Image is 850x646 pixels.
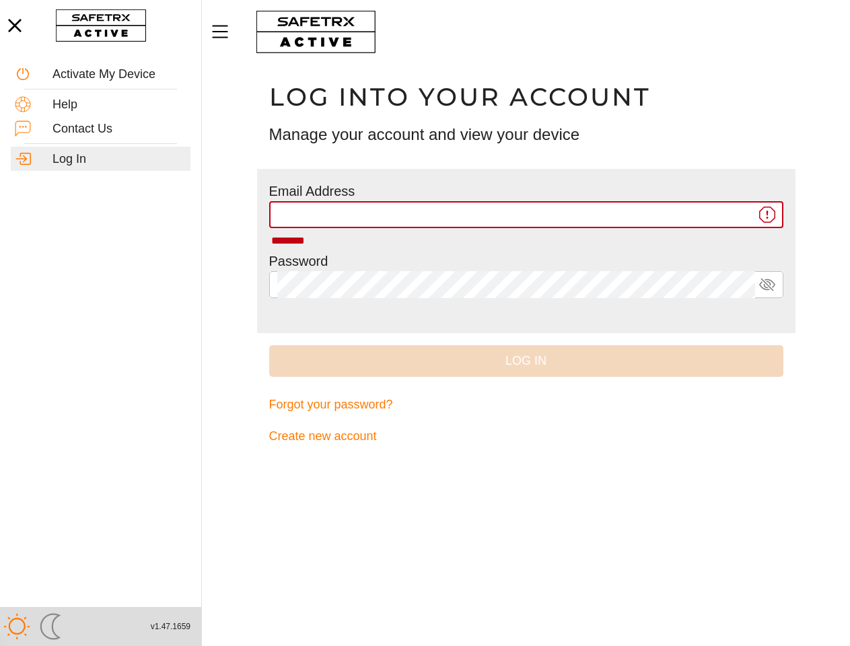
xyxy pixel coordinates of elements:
[15,96,31,112] img: Help.svg
[143,616,199,638] button: v1.47.1659
[52,122,186,137] div: Contact Us
[52,67,186,82] div: Activate My Device
[269,345,783,377] button: Log In
[151,620,190,634] span: v1.47.1659
[269,421,783,452] a: Create new account
[52,98,186,112] div: Help
[37,613,64,640] img: ModeDark.svg
[269,394,393,415] span: Forgot your password?
[269,389,783,421] a: Forgot your password?
[3,613,30,640] img: ModeLight.svg
[209,17,242,46] button: Menu
[269,254,328,268] label: Password
[280,351,773,371] span: Log In
[269,426,377,447] span: Create new account
[52,152,186,167] div: Log In
[15,120,31,137] img: ContactUs.svg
